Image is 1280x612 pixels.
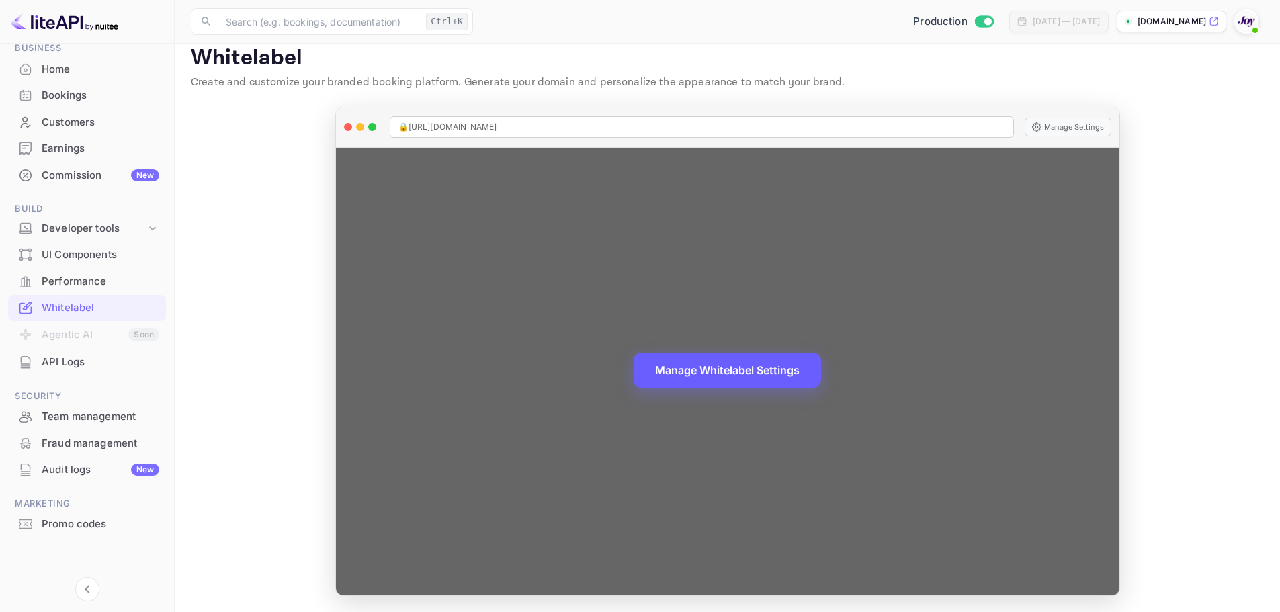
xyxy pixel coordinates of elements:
[8,163,166,187] a: CommissionNew
[8,295,166,320] a: Whitelabel
[191,75,1264,91] p: Create and customize your branded booking platform. Generate your domain and personalize the appe...
[131,464,159,476] div: New
[42,62,159,77] div: Home
[8,389,166,404] span: Security
[8,242,166,267] a: UI Components
[1025,118,1111,136] button: Manage Settings
[8,431,166,455] a: Fraud management
[8,83,166,109] div: Bookings
[1033,15,1100,28] div: [DATE] — [DATE]
[42,88,159,103] div: Bookings
[42,462,159,478] div: Audit logs
[8,163,166,189] div: CommissionNew
[8,431,166,457] div: Fraud management
[1138,15,1206,28] p: [DOMAIN_NAME]
[8,457,166,483] div: Audit logsNew
[8,269,166,295] div: Performance
[218,8,421,35] input: Search (e.g. bookings, documentation)
[8,404,166,429] a: Team management
[8,136,166,161] a: Earnings
[42,409,159,425] div: Team management
[8,83,166,107] a: Bookings
[8,110,166,134] a: Customers
[8,56,166,83] div: Home
[8,110,166,136] div: Customers
[8,349,166,374] a: API Logs
[634,353,821,388] button: Manage Whitelabel Settings
[908,14,998,30] div: Switch to Sandbox mode
[8,511,166,536] a: Promo codes
[398,121,497,133] span: 🔒 [URL][DOMAIN_NAME]
[8,511,166,537] div: Promo codes
[75,577,99,601] button: Collapse navigation
[42,355,159,370] div: API Logs
[8,269,166,294] a: Performance
[8,496,166,511] span: Marketing
[42,221,146,236] div: Developer tools
[1236,11,1257,32] img: With Joy
[8,56,166,81] a: Home
[8,457,166,482] a: Audit logsNew
[42,247,159,263] div: UI Components
[131,169,159,181] div: New
[11,11,118,32] img: LiteAPI logo
[42,517,159,532] div: Promo codes
[8,295,166,321] div: Whitelabel
[191,45,1264,72] p: Whitelabel
[426,13,468,30] div: Ctrl+K
[42,436,159,451] div: Fraud management
[8,242,166,268] div: UI Components
[8,41,166,56] span: Business
[8,349,166,376] div: API Logs
[8,404,166,430] div: Team management
[42,141,159,157] div: Earnings
[42,168,159,183] div: Commission
[42,274,159,290] div: Performance
[8,202,166,216] span: Build
[913,14,968,30] span: Production
[42,300,159,316] div: Whitelabel
[8,217,166,241] div: Developer tools
[42,115,159,130] div: Customers
[8,136,166,162] div: Earnings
